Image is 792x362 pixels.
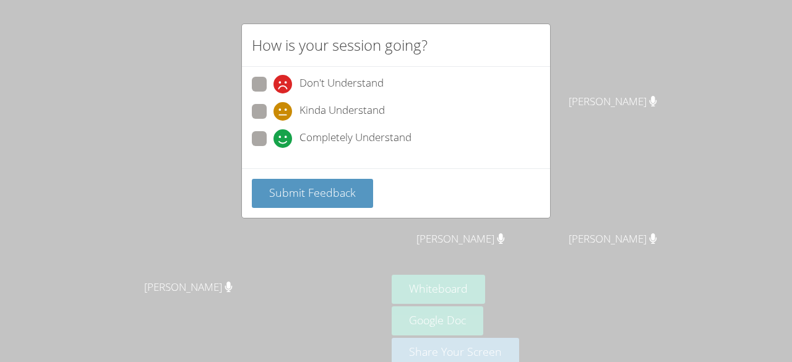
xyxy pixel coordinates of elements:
button: Submit Feedback [252,179,373,208]
span: Submit Feedback [269,185,356,200]
span: Don't Understand [299,75,384,93]
h2: How is your session going? [252,34,428,56]
span: Completely Understand [299,129,411,148]
span: Kinda Understand [299,102,385,121]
